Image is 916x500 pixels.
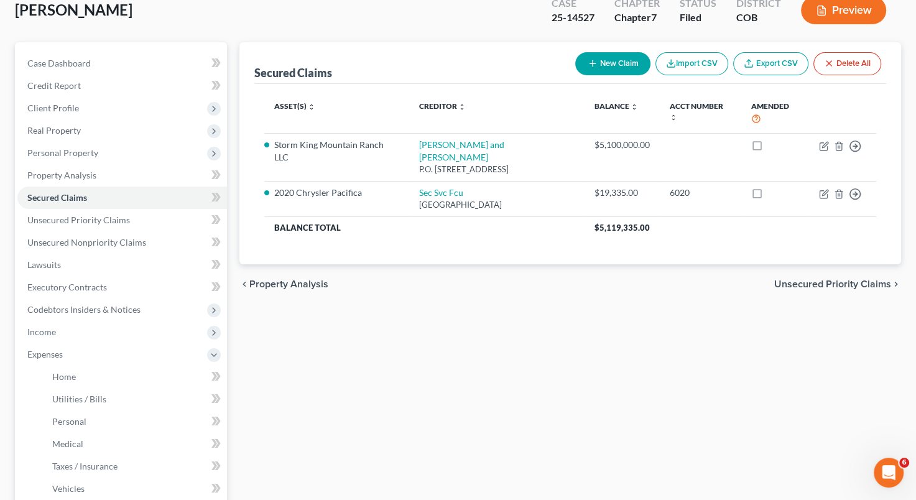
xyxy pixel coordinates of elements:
div: 6020 [670,187,732,199]
a: Executory Contracts [17,276,227,299]
a: [PERSON_NAME] and [PERSON_NAME] [419,139,504,162]
th: Balance Total [264,216,584,239]
button: Search for help [18,277,231,302]
button: Delete All [813,52,881,75]
div: Close [214,20,236,42]
span: Taxes / Insurance [52,461,118,471]
span: Executory Contracts [27,282,107,292]
div: Adding Income [18,366,231,389]
div: 25-14527 [552,11,594,25]
th: Amended [741,94,809,133]
span: Client Profile [27,103,79,113]
a: Lawsuits [17,254,227,276]
span: Utilities / Bills [52,394,106,404]
img: Lindsey avatar [34,187,49,201]
div: Adding Income [25,371,208,384]
a: Unsecured Priority Claims [17,209,227,231]
a: Acct Number unfold_more [670,101,723,121]
img: Profile image for Lindsey [133,20,158,45]
div: • 4h ago [129,188,165,201]
a: Medical [42,433,227,455]
span: Codebtors Insiders & Notices [27,304,141,315]
a: Vehicles [42,478,227,500]
img: Profile image for Emma [180,20,205,45]
button: Import CSV [655,52,728,75]
a: Sec Svc Fcu [419,187,463,198]
div: Secured Claims [254,65,332,80]
div: We typically reply in a few hours [25,241,208,254]
span: Unsecured Priority Claims [27,215,130,225]
a: Taxes / Insurance [42,455,227,478]
a: Secured Claims [17,187,227,209]
a: Property Analysis [17,164,227,187]
span: [PERSON_NAME] [15,1,132,19]
div: Attorney's Disclosure of Compensation [25,348,208,361]
span: Real Property [27,125,81,136]
p: How can we help? [25,109,224,131]
span: Expenses [27,349,63,359]
span: Lawsuits [27,259,61,270]
div: Statement of Financial Affairs - Payments Made in the Last 90 days [18,307,231,343]
img: Emma avatar [29,177,44,192]
span: Personal [52,416,86,427]
div: COB [736,11,781,25]
i: unfold_more [308,103,315,111]
a: Utilities / Bills [42,388,227,410]
span: Income [27,326,56,337]
div: Emma avatarJames avatarLindsey avatarYou’ll get replies here and in your email: ✉️ [PERSON_NAME][... [13,165,236,211]
span: Unsecured Priority Claims [774,279,891,289]
button: Unsecured Priority Claims chevron_right [774,279,901,289]
div: P.O. [STREET_ADDRESS] [419,164,575,175]
a: Credit Report [17,75,227,97]
div: Send us a message [25,228,208,241]
a: Creditor unfold_more [419,101,466,111]
span: Unsecured Nonpriority Claims [27,237,146,248]
a: Export CSV [733,52,808,75]
li: 2020 Chrysler Pacifica [274,187,399,199]
a: Personal [42,410,227,433]
div: Filed [680,11,716,25]
span: Home [52,371,76,382]
span: Messages [103,417,146,425]
span: $5,119,335.00 [594,223,650,233]
i: unfold_more [631,103,638,111]
span: Vehicles [52,483,85,494]
img: Profile image for James [157,20,182,45]
button: Help [166,386,249,435]
i: unfold_more [670,114,677,121]
p: Hi there! [25,88,224,109]
span: Personal Property [27,147,98,158]
span: Credit Report [27,80,81,91]
span: Secured Claims [27,192,87,203]
span: Property Analysis [27,170,96,180]
span: 7 [651,11,657,23]
a: Balance unfold_more [594,101,638,111]
div: [GEOGRAPHIC_DATA] [419,199,575,211]
div: Recent message [25,157,223,170]
span: You’ll get replies here and in your email: ✉️ [PERSON_NAME][EMAIL_ADDRESS][DOMAIN_NAME] Our usual... [52,176,628,186]
button: chevron_left Property Analysis [239,279,328,289]
div: Statement of Financial Affairs - Payments Made in the Last 90 days [25,312,208,338]
span: Help [197,417,217,425]
img: logo [25,27,108,40]
button: Messages [83,386,165,435]
span: Search for help [25,283,101,296]
div: Recent messageEmma avatarJames avatarLindsey avatarYou’ll get replies here and in your email: ✉️ ... [12,146,236,211]
i: chevron_right [891,279,901,289]
a: Unsecured Nonpriority Claims [17,231,227,254]
a: Case Dashboard [17,52,227,75]
div: NextChapter App [52,188,127,201]
div: $19,335.00 [594,187,650,199]
img: James avatar [24,187,39,201]
div: Send us a messageWe typically reply in a few hours [12,218,236,265]
span: Property Analysis [249,279,328,289]
button: New Claim [575,52,650,75]
div: Chapter [614,11,660,25]
span: Medical [52,438,83,449]
div: Attorney's Disclosure of Compensation [18,343,231,366]
a: Asset(s) unfold_more [274,101,315,111]
a: Home [42,366,227,388]
div: $5,100,000.00 [594,139,650,151]
span: Home [27,417,55,425]
span: 6 [899,458,909,468]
